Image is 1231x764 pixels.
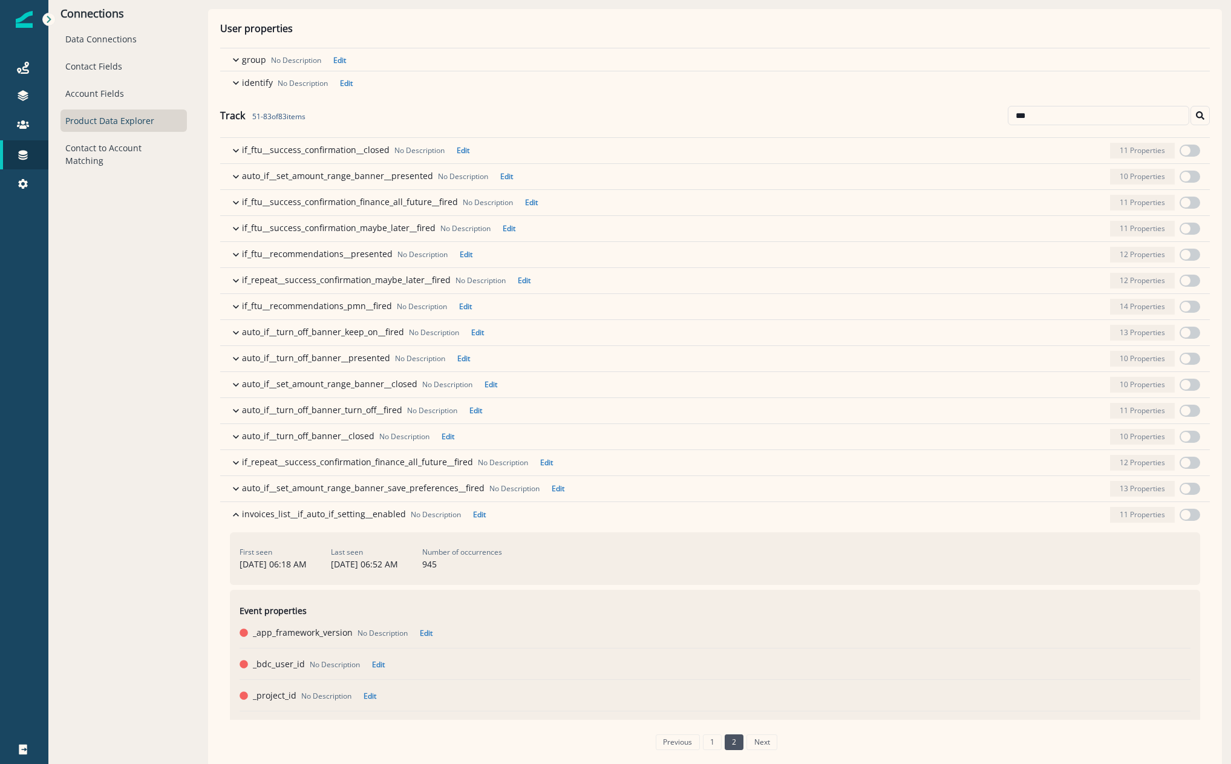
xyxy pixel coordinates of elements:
button: Edit [518,197,538,207]
p: _project_id [253,689,296,702]
button: Edit [493,171,513,181]
button: auto_if__turn_off_banner__closedNo DescriptionEdit10 Properties [220,424,1210,449]
p: if_ftu__success_confirmation_finance_all_future__fired [242,195,458,208]
p: Last seen [331,547,398,558]
p: Edit [420,628,433,638]
button: Edit [449,145,469,155]
p: Edit [460,249,472,260]
button: Edit [533,457,553,468]
p: No Description [310,659,360,670]
p: auto_if__turn_off_banner_keep_on__fired [242,325,404,338]
div: 945 [422,547,502,570]
p: 10 Properties [1120,379,1165,390]
button: Edit [544,483,564,494]
button: auto_if__turn_off_banner__presentedNo DescriptionEdit10 Properties [220,346,1210,371]
button: Edit [495,223,515,233]
p: auto_if__set_amount_range_banner__presented [242,169,433,182]
p: Edit [500,171,513,181]
p: auto_if__turn_off_banner_turn_off__fired [242,403,402,416]
button: auto_if__set_amount_range_banner_save_preferences__firedNo DescriptionEdit13 Properties [220,476,1210,501]
p: No Description [397,249,448,260]
p: User properties [220,21,293,48]
p: Edit [372,659,385,670]
p: auto_if__set_amount_range_banner_save_preferences__fired [242,482,485,494]
p: 13 Properties [1120,483,1165,494]
p: 11 Properties [1120,405,1165,416]
p: No Description [411,509,461,520]
p: Edit [364,691,376,701]
a: Page 2 is your current page [725,734,743,750]
p: 12 Properties [1120,457,1165,468]
p: Edit [457,353,470,364]
p: Edit [442,431,454,442]
button: if_ftu__recommendations_pmn__firedNo DescriptionEdit14 Properties [220,294,1210,319]
button: identifyNo DescriptionEdit [220,71,1210,94]
p: 12 Properties [1120,275,1165,286]
p: No Description [438,171,488,182]
p: First seen [240,547,307,558]
p: group [242,53,266,66]
p: Edit [333,55,346,65]
p: 11 Properties [1120,223,1165,234]
p: No Description [271,55,321,66]
button: Edit [452,301,472,312]
p: No Description [409,327,459,338]
p: No Description [397,301,447,312]
button: auto_if__turn_off_banner_turn_off__firedNo DescriptionEdit11 Properties [220,398,1210,423]
p: No Description [456,275,506,286]
p: No Description [394,145,445,156]
p: if_repeat__success_confirmation_finance_all_future__fired [242,455,473,468]
p: Edit [552,483,564,494]
ul: Pagination [653,734,777,750]
button: groupNo DescriptionEdit [220,48,1210,71]
p: Event properties [240,604,307,617]
button: Edit [450,353,470,364]
p: Edit [459,301,472,312]
p: if_repeat__success_confirmation_maybe_later__fired [242,273,451,286]
button: Edit [356,691,376,701]
button: auto_if__set_amount_range_banner__presentedNo DescriptionEdit10 Properties [220,164,1210,189]
p: 10 Properties [1120,353,1165,364]
p: identify [242,76,273,89]
p: auto_if__turn_off_banner__closed [242,429,374,442]
button: Search [1190,106,1210,125]
p: Edit [485,379,497,390]
p: 11 Properties [1120,197,1165,208]
div: Contact Fields [60,55,187,77]
p: No Description [422,379,472,390]
p: Track [220,108,305,123]
p: [DATE] 06:18 AM [240,558,307,570]
p: No Description [358,628,408,639]
p: 14 Properties [1120,301,1165,312]
button: Edit [434,431,454,442]
button: Edit [333,78,353,88]
p: No Description [379,431,429,442]
p: if_ftu__success_confirmation_maybe_later__fired [242,221,436,234]
button: Edit [477,379,497,390]
p: Connections [60,7,187,21]
p: No Description [395,353,445,364]
button: if_repeat__success_confirmation_finance_all_future__firedNo DescriptionEdit12 Properties [220,450,1210,475]
p: if_ftu__recommendations_pmn__fired [242,299,392,312]
p: Edit [540,457,553,468]
p: _app_framework_version [253,626,353,639]
button: Edit [452,249,472,260]
p: No Description [440,223,491,234]
p: 12 Properties [1120,249,1165,260]
p: Edit [503,223,515,233]
p: Edit [473,509,486,520]
div: Contact to Account Matching [60,137,187,172]
p: No Description [407,405,457,416]
button: Edit [511,275,531,286]
button: auto_if__set_amount_range_banner__closedNo DescriptionEdit10 Properties [220,372,1210,397]
button: Edit [413,628,433,638]
button: Edit [464,327,484,338]
p: 13 Properties [1120,327,1165,338]
p: invoices_list__if_auto_if_setting__enabled [242,508,406,520]
button: Edit [365,659,385,670]
p: Edit [518,275,531,286]
img: Inflection [16,11,33,28]
p: Edit [525,197,538,207]
button: if_ftu__success_confirmation_finance_all_future__firedNo DescriptionEdit11 Properties [220,190,1210,215]
p: 10 Properties [1120,171,1165,182]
